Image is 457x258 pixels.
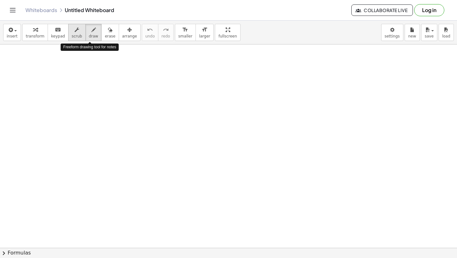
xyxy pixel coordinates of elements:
[414,4,444,16] button: Log in
[25,7,57,13] a: Whiteboards
[85,24,102,41] button: draw
[351,4,413,16] button: Collaborate Live
[218,34,237,38] span: fullscreen
[26,34,44,38] span: transform
[3,24,21,41] button: insert
[425,34,434,38] span: save
[158,24,174,41] button: redoredo
[101,24,119,41] button: erase
[162,34,170,38] span: redo
[142,24,158,41] button: undoundo
[163,26,169,34] i: redo
[182,26,188,34] i: format_size
[195,24,214,41] button: format_sizelarger
[175,24,196,41] button: format_sizesmaller
[72,34,82,38] span: scrub
[48,24,69,41] button: keyboardkeypad
[147,26,153,34] i: undo
[202,26,208,34] i: format_size
[442,34,450,38] span: load
[357,7,407,13] span: Collaborate Live
[105,34,115,38] span: erase
[8,5,18,15] button: Toggle navigation
[89,34,98,38] span: draw
[7,34,17,38] span: insert
[199,34,210,38] span: larger
[439,24,454,41] button: load
[55,26,61,34] i: keyboard
[408,34,416,38] span: new
[51,34,65,38] span: keypad
[61,44,119,51] div: Freeform drawing tool for notes
[122,34,137,38] span: arrange
[119,24,141,41] button: arrange
[178,34,192,38] span: smaller
[405,24,420,41] button: new
[421,24,437,41] button: save
[22,24,48,41] button: transform
[145,34,155,38] span: undo
[68,24,86,41] button: scrub
[215,24,240,41] button: fullscreen
[385,34,400,38] span: settings
[381,24,403,41] button: settings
